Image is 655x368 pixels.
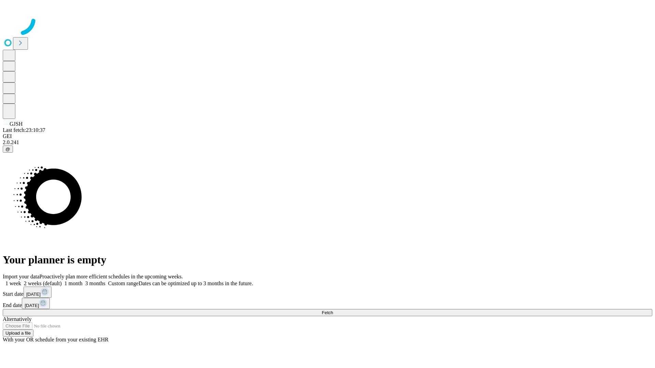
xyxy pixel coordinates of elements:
[3,145,13,153] button: @
[3,329,33,337] button: Upload a file
[5,147,10,152] span: @
[139,280,253,286] span: Dates can be optimized up to 3 months in the future.
[3,274,40,279] span: Import your data
[25,303,39,308] span: [DATE]
[3,133,652,139] div: GEI
[22,298,50,309] button: [DATE]
[85,280,105,286] span: 3 months
[24,287,52,298] button: [DATE]
[3,254,652,266] h1: Your planner is empty
[3,127,45,133] span: Last fetch: 23:10:37
[322,310,333,315] span: Fetch
[24,280,62,286] span: 2 weeks (default)
[64,280,83,286] span: 1 month
[3,316,31,322] span: Alternatively
[3,309,652,316] button: Fetch
[108,280,139,286] span: Custom range
[26,292,41,297] span: [DATE]
[3,287,652,298] div: Start date
[3,298,652,309] div: End date
[40,274,183,279] span: Proactively plan more efficient schedules in the upcoming weeks.
[5,280,21,286] span: 1 week
[10,121,23,127] span: GJSH
[3,337,108,342] span: With your OR schedule from your existing EHR
[3,139,652,145] div: 2.0.241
